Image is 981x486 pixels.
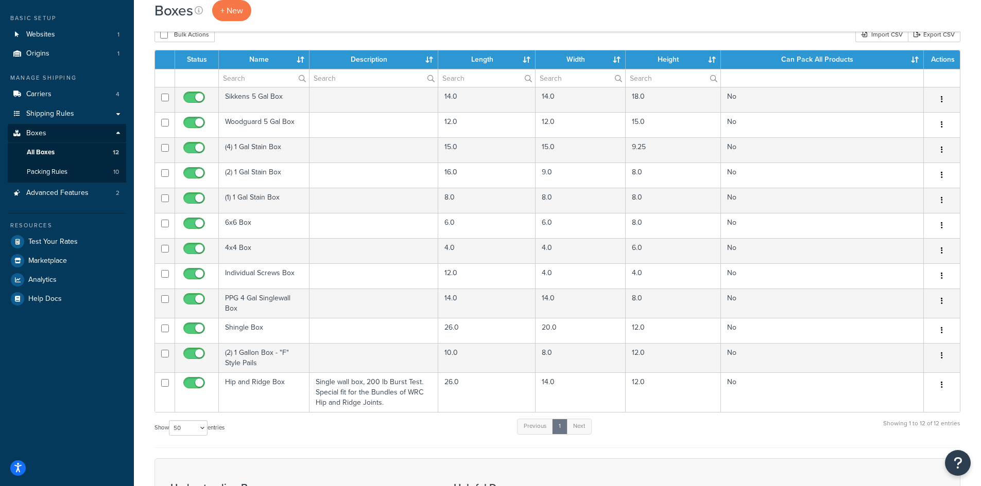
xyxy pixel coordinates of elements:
[908,27,960,42] a: Export CSV
[438,318,536,343] td: 26.0
[721,87,924,112] td: No
[721,112,924,137] td: No
[536,163,625,188] td: 9.0
[721,372,924,412] td: No
[626,69,720,87] input: Search
[113,168,119,176] span: 10
[8,271,126,289] li: Analytics
[721,289,924,318] td: No
[626,318,721,343] td: 12.0
[8,14,126,23] div: Basic Setup
[26,30,55,39] span: Websites
[26,110,74,118] span: Shipping Rules
[309,69,438,87] input: Search
[27,148,55,157] span: All Boxes
[169,420,208,436] select: Showentries
[8,124,126,183] li: Boxes
[8,232,126,251] a: Test Your Rates
[26,189,89,197] span: Advanced Features
[552,419,567,434] a: 1
[154,1,193,21] h1: Boxes
[945,450,971,476] button: Open Resource Center
[219,69,309,87] input: Search
[721,137,924,163] td: No
[626,213,721,238] td: 8.0
[8,290,126,308] a: Help Docs
[8,251,126,270] a: Marketplace
[721,163,924,188] td: No
[8,85,126,104] a: Carriers 4
[517,419,553,434] a: Previous
[28,257,67,265] span: Marketplace
[536,238,625,263] td: 4.0
[924,50,960,69] th: Actions
[438,87,536,112] td: 14.0
[219,343,309,372] td: (2) 1 Gallon Box - "F" Style Pails
[626,289,721,318] td: 8.0
[8,25,126,44] a: Websites 1
[116,90,119,99] span: 4
[8,124,126,143] a: Boxes
[626,372,721,412] td: 12.0
[721,318,924,343] td: No
[626,112,721,137] td: 15.0
[27,168,67,176] span: Packing Rules
[626,343,721,372] td: 12.0
[438,343,536,372] td: 10.0
[28,276,57,284] span: Analytics
[536,87,625,112] td: 14.0
[626,188,721,213] td: 8.0
[8,163,126,182] li: Packing Rules
[438,69,535,87] input: Search
[438,163,536,188] td: 16.0
[219,163,309,188] td: (2) 1 Gal Stain Box
[8,221,126,230] div: Resources
[219,137,309,163] td: (4) 1 Gal Stain Box
[8,44,126,63] a: Origins 1
[721,50,924,69] th: Can Pack All Products : activate to sort column ascending
[626,263,721,289] td: 4.0
[219,372,309,412] td: Hip and Ridge Box
[8,44,126,63] li: Origins
[536,137,625,163] td: 15.0
[220,5,243,16] span: + New
[113,148,119,157] span: 12
[117,49,119,58] span: 1
[626,163,721,188] td: 8.0
[721,343,924,372] td: No
[626,238,721,263] td: 6.0
[438,289,536,318] td: 14.0
[536,112,625,137] td: 12.0
[219,318,309,343] td: Shingle Box
[536,69,625,87] input: Search
[626,50,721,69] th: Height : activate to sort column ascending
[28,238,78,246] span: Test Your Rates
[8,143,126,162] li: All Boxes
[8,163,126,182] a: Packing Rules 10
[26,90,51,99] span: Carriers
[219,289,309,318] td: PPG 4 Gal Singlewall Box
[438,50,536,69] th: Length : activate to sort column ascending
[154,420,225,436] label: Show entries
[219,50,309,69] th: Name : activate to sort column ascending
[721,188,924,213] td: No
[8,104,126,123] a: Shipping Rules
[721,213,924,238] td: No
[626,137,721,163] td: 9.25
[536,188,625,213] td: 8.0
[438,372,536,412] td: 26.0
[8,184,126,203] a: Advanced Features 2
[438,137,536,163] td: 15.0
[566,419,592,434] a: Next
[219,263,309,289] td: Individual Screws Box
[438,213,536,238] td: 6.0
[438,263,536,289] td: 12.0
[8,25,126,44] li: Websites
[536,213,625,238] td: 6.0
[536,372,625,412] td: 14.0
[26,129,46,138] span: Boxes
[8,85,126,104] li: Carriers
